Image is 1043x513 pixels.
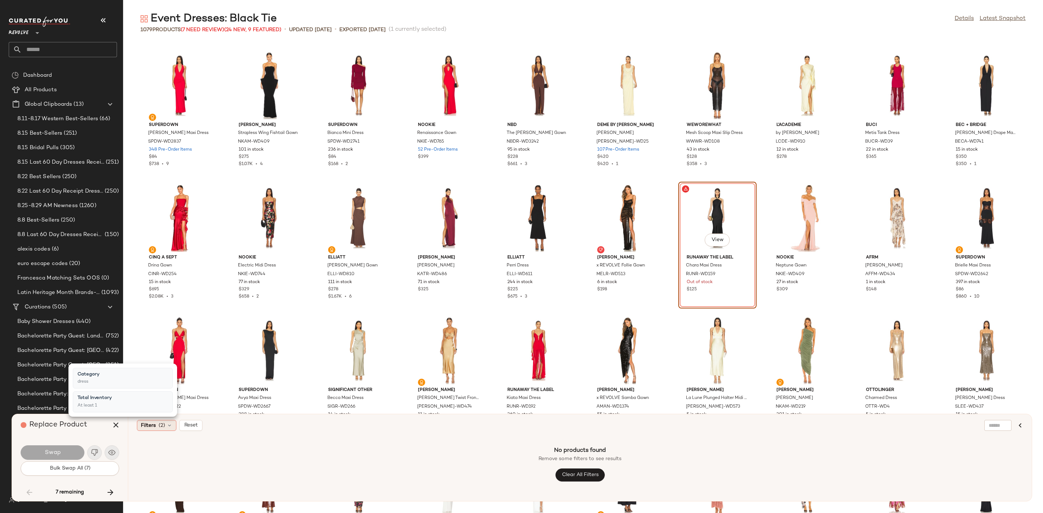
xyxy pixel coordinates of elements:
span: • [609,162,616,167]
span: Bachelorette Party Guest: Landing Page [17,332,104,340]
span: $420 [597,154,609,160]
span: Bachelorette Party LP [17,404,75,413]
button: Clear All Filters [555,468,604,482]
span: BUCI [866,122,927,129]
span: Nookie [239,255,300,261]
span: 193 in stock [149,412,173,418]
span: 8.15 Best-Sellers [17,129,62,138]
span: (1260) [78,202,96,210]
span: 6 [349,294,352,299]
span: $86 [956,286,964,293]
span: 4 [260,162,263,167]
span: Bianca Mini Dress [327,130,364,136]
img: AFFM-WD434_V1.jpg [860,184,933,252]
span: $325 [418,286,428,293]
span: 3 [525,162,527,167]
span: [PERSON_NAME] [776,395,813,401]
span: [PERSON_NAME] Maxi Dress [148,395,209,401]
span: 288 in stock [239,412,264,418]
span: Bachelorette Party Guest: [GEOGRAPHIC_DATA] [17,375,104,384]
img: OTTR-WD4_V1.jpg [860,317,933,384]
span: KATR-WD486 [417,271,447,278]
img: svg%3e [141,15,148,22]
span: Curations [25,303,51,311]
span: [PERSON_NAME] [239,122,300,129]
img: DEBY-WD25_V1.jpg [591,52,665,119]
span: (251) [62,129,77,138]
span: 3 [525,294,527,299]
span: Francesca Matching Sets OOS [17,274,100,282]
span: [PERSON_NAME]-WD25 [596,139,649,145]
span: WWWR-WD108 [686,139,720,145]
span: • [518,162,525,167]
span: 5 in stock [687,412,707,418]
span: Becca Maxi Dress [327,395,364,401]
span: 5 in stock [866,412,886,418]
span: $399 [418,154,428,160]
span: • [518,294,525,299]
span: All Products [25,86,57,94]
span: $358 [687,162,697,167]
span: • [967,294,974,299]
span: $2.08K [149,294,164,299]
span: $695 [149,286,159,293]
img: NKIE-WD409_V1.jpg [771,184,844,252]
span: Latin Heritage Month Brands- DO NOT DELETE [17,289,100,297]
span: NBD [507,122,569,129]
span: alexis codes [17,245,50,253]
span: SPDW-WD2667 [238,404,271,410]
span: • [338,162,345,167]
span: Charmed Dress [865,395,897,401]
span: Drina Gown [148,262,172,269]
img: SPDW-WD2741_V1.jpg [322,52,395,119]
span: NBDR-WD3242 [507,139,539,145]
span: No products found [554,446,606,455]
span: [PERSON_NAME] [418,387,479,394]
span: 3 [171,294,173,299]
span: 10 [974,294,980,299]
img: ELLI-WD611_V1.jpg [502,184,575,252]
span: (352) [75,404,89,413]
span: CINR-WD254 [148,271,177,278]
span: 8.15 Bridal Pulls [17,144,59,152]
span: WeWoreWhat [687,122,748,129]
span: Remove some filters to see results [539,455,621,463]
span: SPDW-WD2522 [148,404,181,410]
span: (250) [103,187,119,195]
span: NKAM-WD409 [238,139,269,145]
span: 360 in stock [507,412,533,418]
span: (250) [59,216,75,224]
span: $228 [507,154,518,160]
span: Significant Other [328,387,390,394]
span: SIGR-WD266 [327,404,355,410]
img: SIGR-WD266_V1.jpg [322,317,395,384]
img: NKAM-WD219_V1.jpg [771,317,844,384]
span: ELLI-WD611 [507,271,532,278]
span: $329 [239,286,249,293]
span: La Lune Plunged Halter Midi Dress [686,395,747,401]
span: $661 [507,162,518,167]
span: $1.67K [328,294,342,299]
span: (251) [104,158,119,167]
img: svg%3e [12,72,19,79]
span: 8.11-8.17 Western Best-Sellers [17,115,98,123]
span: superdown [956,255,1017,261]
span: 27 in stock [776,279,798,286]
span: 8.8 Best-Sellers [17,216,59,224]
span: 15 in stock [149,279,171,286]
span: [PERSON_NAME] [596,130,634,136]
span: Dashboard [23,71,52,80]
span: • [253,162,260,167]
span: (1 currently selected) [389,25,447,34]
button: View [705,234,729,247]
div: Event Dresses: Black Tie [141,12,277,26]
span: 12 in stock [776,147,799,153]
span: [PERSON_NAME] [776,387,838,394]
a: Details [955,14,974,23]
span: 55 in stock [597,412,620,418]
span: 8.22 Best Sellers [17,173,61,181]
span: Global Clipboards [25,100,72,109]
img: svg%3e [330,248,334,252]
span: 111 in stock [328,279,352,286]
span: Bachelorette Party Guest: [GEOGRAPHIC_DATA] [17,346,104,355]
